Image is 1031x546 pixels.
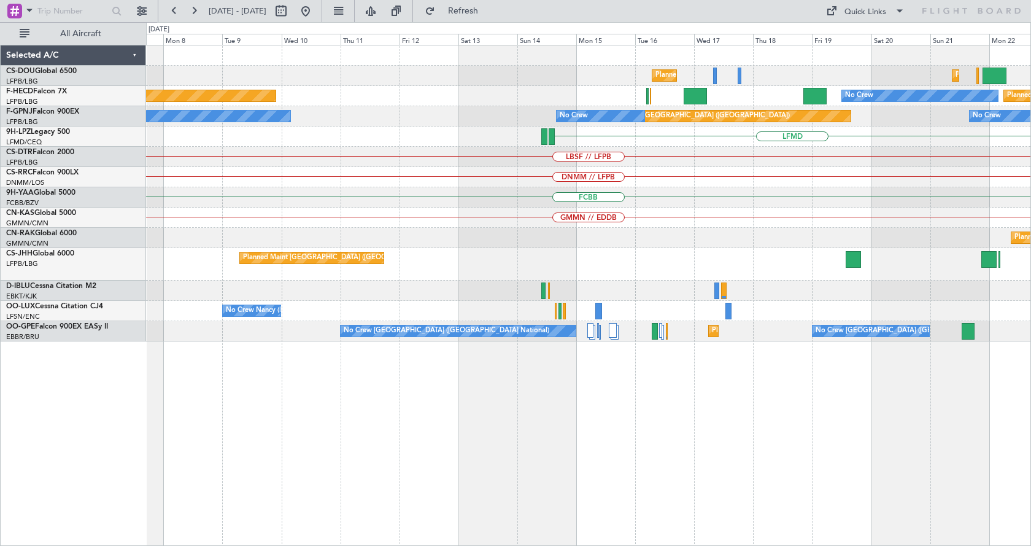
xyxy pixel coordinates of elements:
[655,66,849,85] div: Planned Maint [GEOGRAPHIC_DATA] ([GEOGRAPHIC_DATA])
[163,34,222,45] div: Mon 8
[344,322,549,340] div: No Crew [GEOGRAPHIC_DATA] ([GEOGRAPHIC_DATA] National)
[6,219,48,228] a: GMMN/CMN
[6,209,76,217] a: CN-KASGlobal 5000
[597,107,790,125] div: Planned Maint [GEOGRAPHIC_DATA] ([GEOGRAPHIC_DATA])
[6,239,48,248] a: GMMN/CMN
[6,158,38,167] a: LFPB/LBG
[6,189,75,197] a: 9H-YAAGlobal 5000
[6,77,38,86] a: LFPB/LBG
[6,259,38,268] a: LFPB/LBG
[209,6,266,17] span: [DATE] - [DATE]
[973,107,1001,125] div: No Crew
[6,230,77,237] a: CN-RAKGlobal 6000
[871,34,930,45] div: Sat 20
[753,34,812,45] div: Thu 18
[243,249,436,267] div: Planned Maint [GEOGRAPHIC_DATA] ([GEOGRAPHIC_DATA])
[6,283,96,290] a: D-IBLUCessna Citation M2
[6,128,70,136] a: 9H-LPZLegacy 500
[438,7,489,15] span: Refresh
[6,323,35,330] span: OO-GPE
[282,34,341,45] div: Wed 10
[341,34,400,45] div: Thu 11
[226,302,299,320] div: No Crew Nancy (Essey)
[14,24,133,44] button: All Aircraft
[576,34,635,45] div: Mon 15
[222,34,281,45] div: Tue 9
[6,198,39,208] a: FCBB/BZV
[419,1,493,21] button: Refresh
[845,87,873,105] div: No Crew
[149,25,169,35] div: [DATE]
[844,6,886,18] div: Quick Links
[6,117,38,127] a: LFPB/LBG
[6,323,108,330] a: OO-GPEFalcon 900EX EASy II
[6,230,35,237] span: CN-RAK
[6,138,42,147] a: LFMD/CEQ
[6,312,40,321] a: LFSN/ENC
[820,1,911,21] button: Quick Links
[816,322,1021,340] div: No Crew [GEOGRAPHIC_DATA] ([GEOGRAPHIC_DATA] National)
[400,34,458,45] div: Fri 12
[6,292,37,301] a: EBKT/KJK
[6,149,33,156] span: CS-DTR
[694,34,753,45] div: Wed 17
[6,108,33,115] span: F-GPNJ
[458,34,517,45] div: Sat 13
[6,88,67,95] a: F-HECDFalcon 7X
[6,250,33,257] span: CS-JHH
[560,107,588,125] div: No Crew
[6,209,34,217] span: CN-KAS
[6,88,33,95] span: F-HECD
[6,332,39,341] a: EBBR/BRU
[6,189,34,197] span: 9H-YAA
[6,303,35,310] span: OO-LUX
[812,34,871,45] div: Fri 19
[37,2,108,20] input: Trip Number
[635,34,694,45] div: Tue 16
[6,97,38,106] a: LFPB/LBG
[6,108,79,115] a: F-GPNJFalcon 900EX
[6,128,31,136] span: 9H-LPZ
[6,178,44,187] a: DNMM/LOS
[712,322,934,340] div: Planned Maint [GEOGRAPHIC_DATA] ([GEOGRAPHIC_DATA] National)
[930,34,989,45] div: Sun 21
[32,29,129,38] span: All Aircraft
[6,149,74,156] a: CS-DTRFalcon 2000
[6,68,35,75] span: CS-DOU
[517,34,576,45] div: Sun 14
[6,68,77,75] a: CS-DOUGlobal 6500
[6,169,79,176] a: CS-RRCFalcon 900LX
[6,283,30,290] span: D-IBLU
[6,169,33,176] span: CS-RRC
[6,303,103,310] a: OO-LUXCessna Citation CJ4
[6,250,74,257] a: CS-JHHGlobal 6000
